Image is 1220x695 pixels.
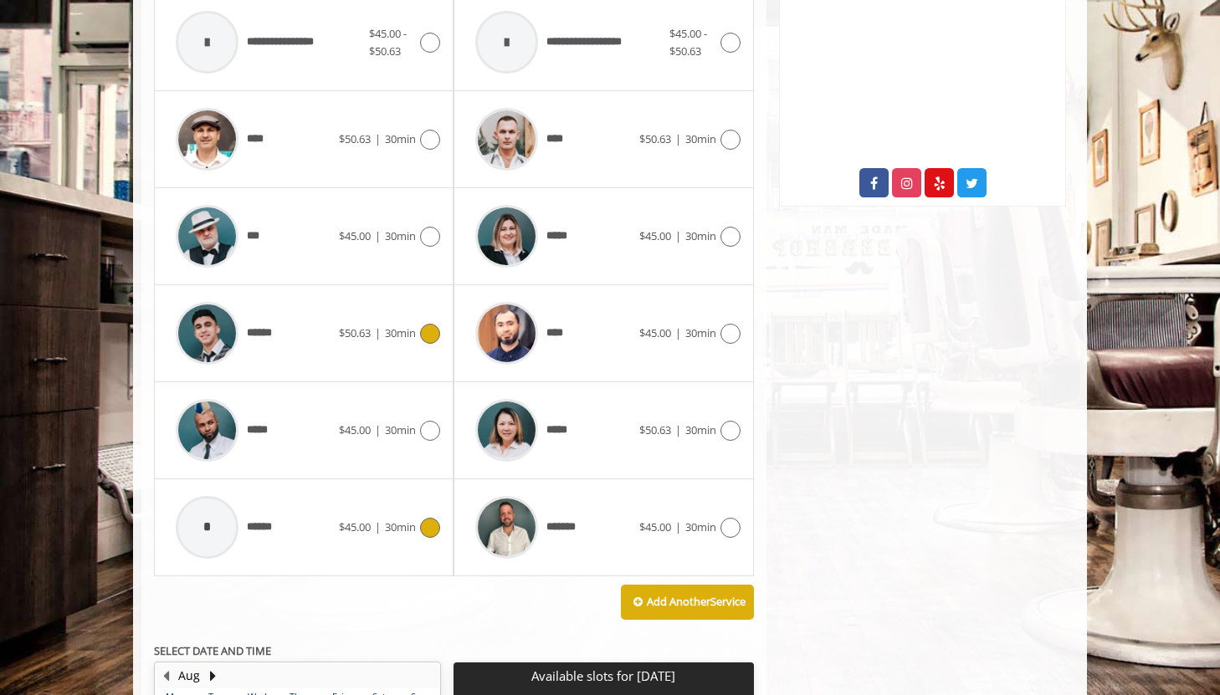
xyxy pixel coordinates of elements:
[639,325,671,340] span: $45.00
[375,422,381,437] span: |
[685,519,716,534] span: 30min
[154,643,271,658] b: SELECT DATE AND TIME
[339,422,371,437] span: $45.00
[685,422,716,437] span: 30min
[339,131,371,146] span: $50.63
[339,519,371,534] span: $45.00
[639,228,671,243] span: $45.00
[375,325,381,340] span: |
[675,422,681,437] span: |
[339,325,371,340] span: $50.63
[669,26,707,59] span: $45.00 - $50.63
[685,325,716,340] span: 30min
[339,228,371,243] span: $45.00
[375,228,381,243] span: |
[178,667,200,685] button: Aug
[460,669,746,683] p: Available slots for [DATE]
[639,519,671,534] span: $45.00
[675,519,681,534] span: |
[639,422,671,437] span: $50.63
[685,228,716,243] span: 30min
[647,594,746,609] b: Add Another Service
[385,228,416,243] span: 30min
[369,26,407,59] span: $45.00 - $50.63
[206,667,219,685] button: Next Month
[385,325,416,340] span: 30min
[385,422,416,437] span: 30min
[675,325,681,340] span: |
[675,131,681,146] span: |
[385,131,416,146] span: 30min
[375,519,381,534] span: |
[385,519,416,534] span: 30min
[639,131,671,146] span: $50.63
[159,667,172,685] button: Previous Month
[621,585,754,620] button: Add AnotherService
[685,131,716,146] span: 30min
[375,131,381,146] span: |
[675,228,681,243] span: |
